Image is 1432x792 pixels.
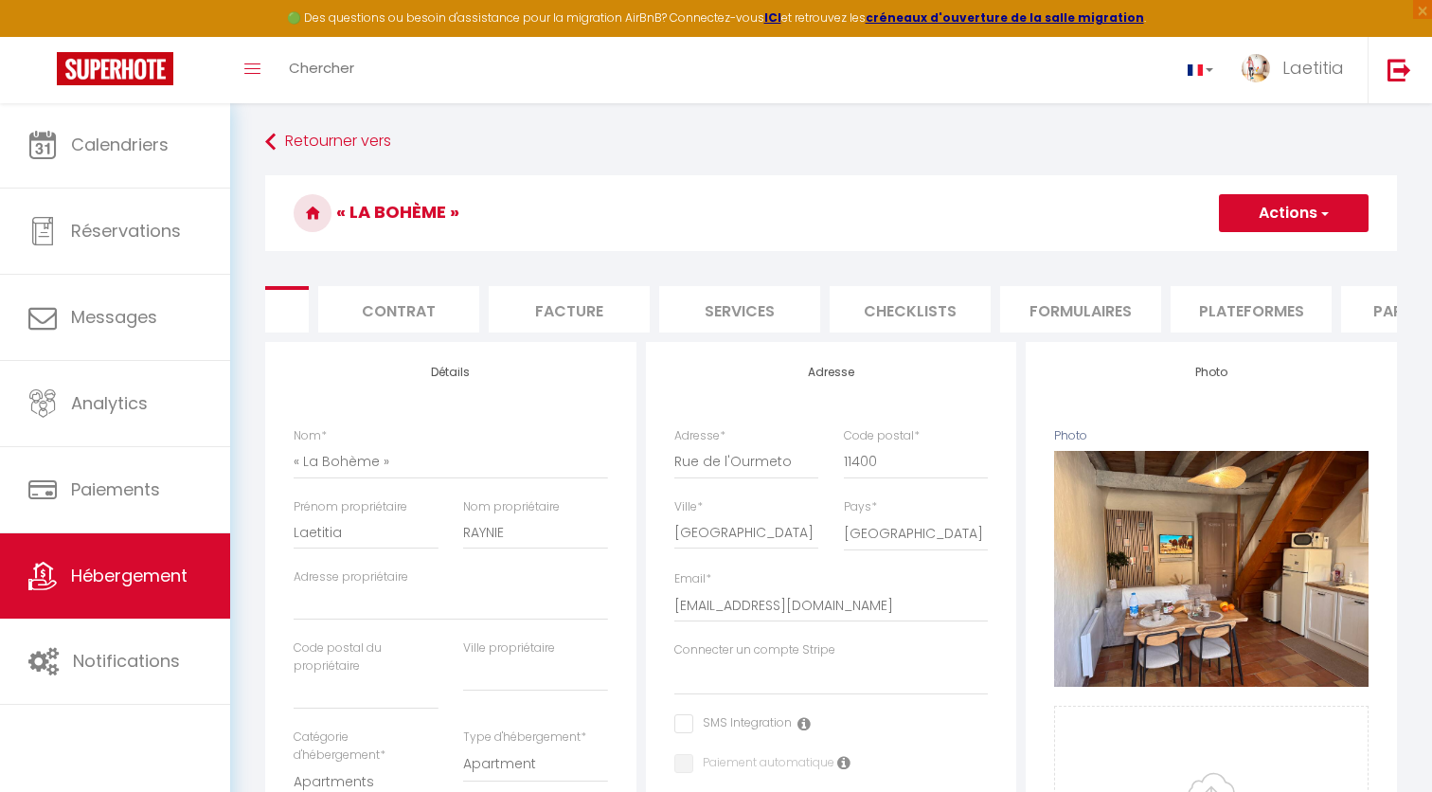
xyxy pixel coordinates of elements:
a: ... Laetitia [1227,37,1368,103]
label: Email [674,570,711,588]
img: ... [1242,54,1270,82]
li: Formulaires [1000,286,1161,333]
a: Chercher [275,37,368,103]
label: Prénom propriétaire [294,498,407,516]
li: Checklists [830,286,991,333]
label: Catégorie d'hébergement [294,729,439,765]
label: Pays [844,498,877,516]
span: Calendriers [71,133,169,156]
label: Connecter un compte Stripe [674,641,835,659]
li: Services [659,286,820,333]
img: Super Booking [57,52,173,85]
label: Nom propriétaire [463,498,560,516]
a: ICI [764,9,781,26]
span: Laetitia [1282,56,1344,80]
label: Type d'hébergement [463,729,586,747]
span: Réservations [71,219,181,243]
li: Contrat [318,286,479,333]
a: créneaux d'ouverture de la salle migration [866,9,1144,26]
span: Chercher [289,58,354,78]
span: Messages [71,305,157,329]
label: Code postal [844,427,920,445]
label: Ville propriétaire [463,639,555,657]
h4: Photo [1054,366,1369,379]
h3: « La Bohème » [265,175,1397,251]
label: Code postal du propriétaire [294,639,439,675]
label: Adresse [674,427,725,445]
h4: Détails [294,366,608,379]
span: Hébergement [71,564,188,587]
a: Retourner vers [265,125,1397,159]
h4: Adresse [674,366,989,379]
label: Nom [294,427,327,445]
span: Paiements [71,477,160,501]
label: Paiement automatique [693,754,834,775]
button: Ouvrir le widget de chat LiveChat [15,8,72,64]
label: Adresse propriétaire [294,568,408,586]
li: Facture [489,286,650,333]
label: Ville [674,498,703,516]
li: Plateformes [1171,286,1332,333]
button: Actions [1219,194,1369,232]
img: logout [1387,58,1411,81]
label: Photo [1054,427,1087,445]
span: Notifications [73,649,180,673]
span: Analytics [71,391,148,415]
